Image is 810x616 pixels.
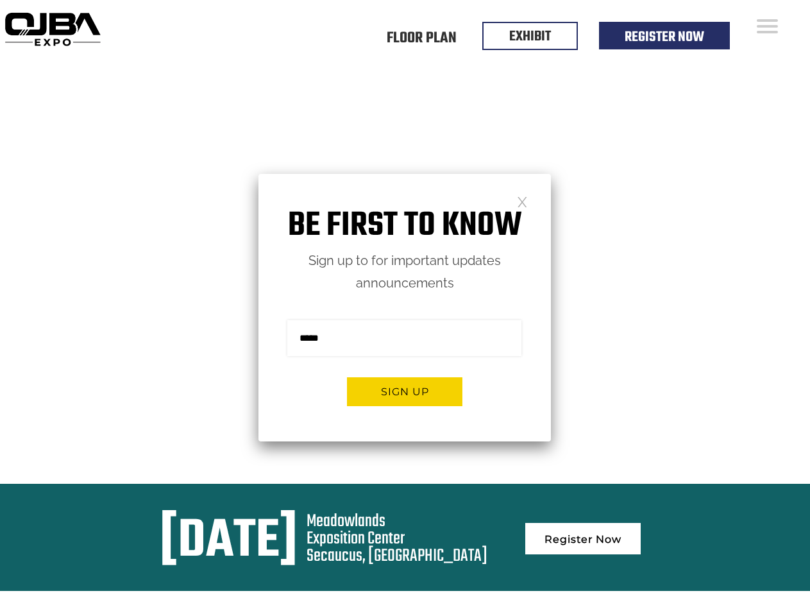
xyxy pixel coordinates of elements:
[509,26,551,47] a: EXHIBIT
[258,250,551,295] p: Sign up to for important updates announcements
[307,513,487,565] div: Meadowlands Exposition Center Secaucus, [GEOGRAPHIC_DATA]
[517,196,528,207] a: Close
[258,206,551,246] h1: Be first to know
[160,513,298,572] div: [DATE]
[525,523,641,554] a: Register Now
[347,377,462,406] button: Sign up
[625,26,704,48] a: Register Now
